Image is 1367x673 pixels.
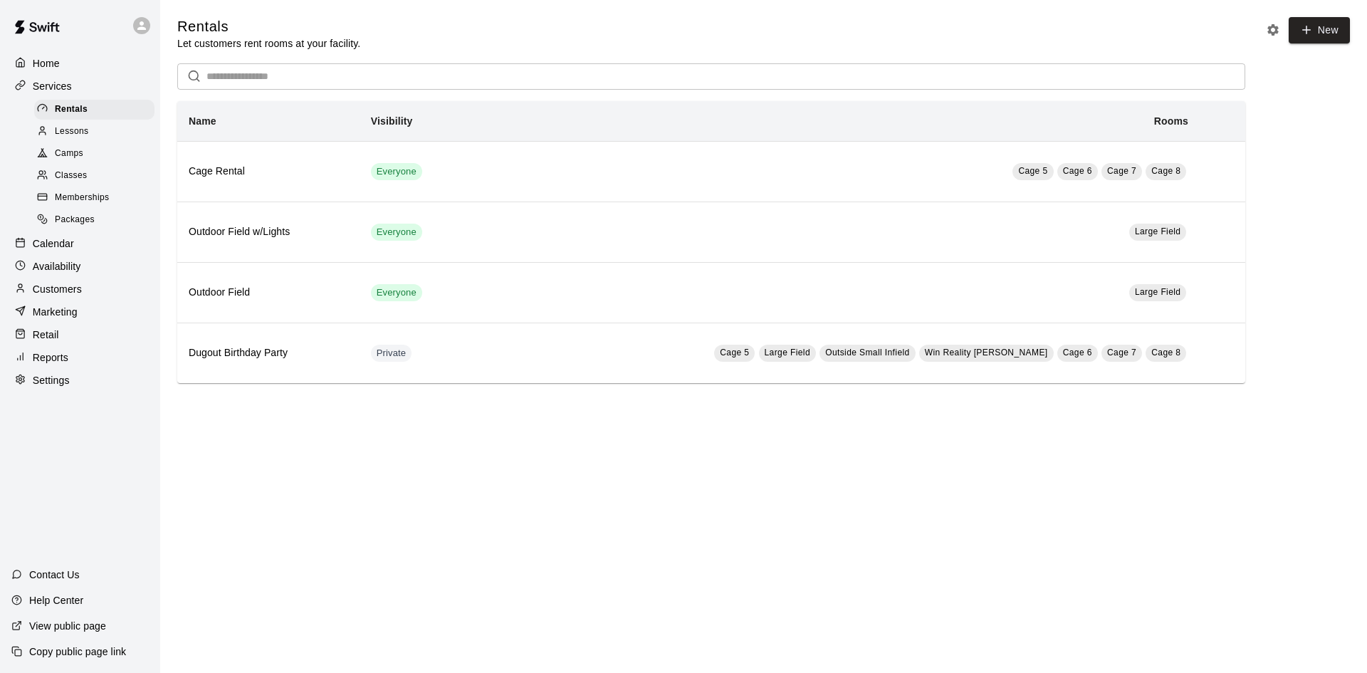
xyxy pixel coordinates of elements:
span: Cage 8 [1151,166,1180,176]
div: Lessons [34,122,154,142]
p: View public page [29,619,106,633]
span: Cage 6 [1063,166,1092,176]
span: Private [371,347,412,360]
h6: Outdoor Field [189,285,348,301]
p: Availability [33,259,81,273]
p: Contact Us [29,568,80,582]
p: Let customers rent rooms at your facility. [177,36,360,51]
span: Cage 7 [1107,166,1136,176]
a: Memberships [34,187,160,209]
a: Home [11,53,149,74]
p: Home [33,56,60,71]
a: Marketing [11,301,149,323]
a: Services [11,75,149,97]
p: Reports [33,350,68,365]
p: Calendar [33,236,74,251]
b: Rooms [1154,115,1188,127]
span: Large Field [1135,226,1180,236]
div: Rentals [34,100,154,120]
button: Rental settings [1262,19,1284,41]
p: Retail [33,328,59,342]
div: Memberships [34,188,154,208]
a: Lessons [34,120,160,142]
a: Reports [11,347,149,368]
span: Cage 8 [1151,348,1180,358]
p: Customers [33,282,82,296]
span: Cage 7 [1107,348,1136,358]
table: simple table [177,101,1245,383]
span: Classes [55,169,87,183]
a: Availability [11,256,149,277]
span: Outside Small Infield [825,348,909,358]
span: Large Field [765,348,810,358]
p: Settings [33,373,70,387]
a: Packages [34,209,160,231]
h6: Cage Rental [189,164,348,179]
a: Rentals [34,98,160,120]
h6: Dugout Birthday Party [189,345,348,361]
a: Customers [11,278,149,300]
span: Cage 5 [720,348,749,358]
div: This service is visible to all of your customers [371,224,422,241]
a: Classes [34,165,160,187]
h6: Outdoor Field w/Lights [189,224,348,240]
span: Cage 6 [1063,348,1092,358]
p: Copy public page link [29,645,126,659]
p: Help Center [29,593,83,607]
div: Camps [34,144,154,164]
b: Name [189,115,216,127]
h5: Rentals [177,17,360,36]
b: Visibility [371,115,413,127]
div: Classes [34,166,154,186]
div: This service is hidden, and can only be accessed via a direct link [371,345,412,362]
p: Marketing [33,305,78,319]
div: This service is visible to all of your customers [371,284,422,301]
span: Win Reality [PERSON_NAME] [925,348,1048,358]
span: Camps [55,147,83,161]
a: New [1289,17,1350,43]
span: Large Field [1135,287,1180,297]
a: Retail [11,324,149,345]
span: Everyone [371,286,422,300]
a: Settings [11,370,149,391]
span: Lessons [55,125,89,139]
span: Packages [55,213,95,227]
span: Everyone [371,226,422,239]
div: Packages [34,210,154,230]
span: Everyone [371,165,422,179]
a: Camps [34,143,160,165]
a: Calendar [11,233,149,254]
span: Rentals [55,103,88,117]
span: Cage 5 [1018,166,1047,176]
div: This service is visible to all of your customers [371,163,422,180]
p: Services [33,79,72,93]
span: Memberships [55,191,109,205]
